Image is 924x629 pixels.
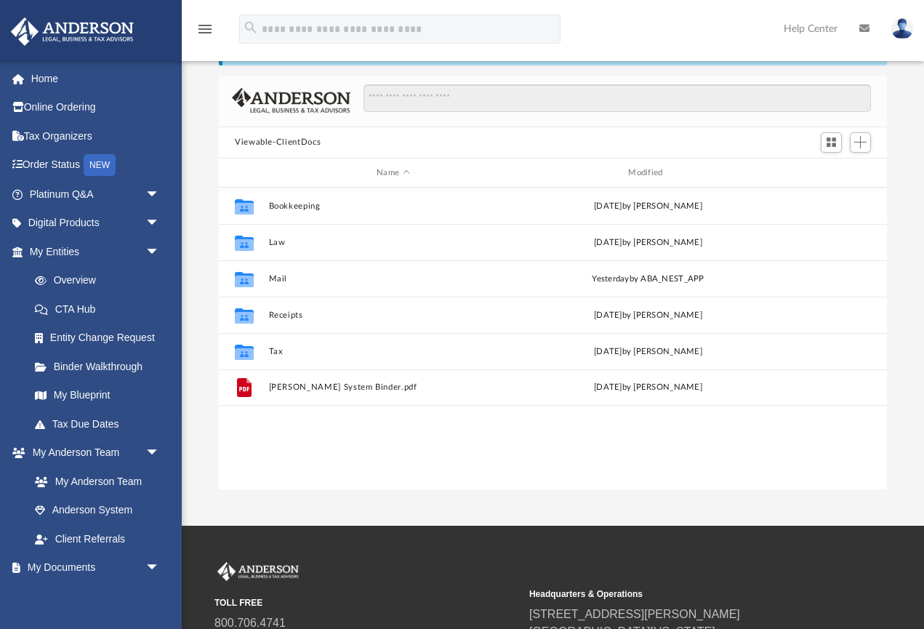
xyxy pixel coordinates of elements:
small: TOLL FREE [214,596,519,609]
small: Headquarters & Operations [529,588,834,601]
div: by ABA_NEST_APP [523,273,772,286]
a: Online Ordering [10,93,182,122]
button: Viewable-ClientDocs [235,136,321,149]
div: NEW [84,154,116,176]
span: arrow_drop_down [145,438,174,468]
a: Tax Organizers [10,121,182,151]
a: Overview [20,266,182,295]
div: id [225,167,262,180]
button: [PERSON_NAME] System Binder.pdf [269,383,518,393]
button: Tax [269,347,518,356]
div: [DATE] by [PERSON_NAME] [523,236,772,249]
a: 800.706.4741 [214,617,286,629]
a: My Anderson Teamarrow_drop_down [10,438,174,468]
img: Anderson Advisors Platinum Portal [7,17,138,46]
a: Platinum Q&Aarrow_drop_down [10,180,182,209]
div: grid [219,188,887,489]
div: id [779,167,880,180]
a: My Documentsarrow_drop_down [10,553,174,582]
img: Anderson Advisors Platinum Portal [214,562,302,581]
span: arrow_drop_down [145,209,174,239]
button: Bookkeeping [269,201,518,211]
a: Client Referrals [20,524,174,553]
button: Mail [269,274,518,284]
a: Home [10,64,182,93]
button: Law [269,238,518,247]
i: menu [196,20,214,38]
button: Switch to Grid View [821,132,843,153]
a: My Entitiesarrow_drop_down [10,237,182,266]
span: yesterday [592,275,629,283]
a: Entity Change Request [20,324,182,353]
a: Binder Walkthrough [20,352,182,381]
a: Digital Productsarrow_drop_down [10,209,182,238]
i: search [243,20,259,36]
a: Anderson System [20,496,174,525]
div: [DATE] by [PERSON_NAME] [523,382,772,395]
button: Add [850,132,872,153]
input: Search files and folders [363,84,871,112]
span: arrow_drop_down [145,237,174,267]
span: arrow_drop_down [145,180,174,209]
button: Receipts [269,311,518,320]
div: [DATE] by [PERSON_NAME] [523,345,772,358]
div: Name [268,167,518,180]
div: Modified [523,167,773,180]
div: [DATE] by [PERSON_NAME] [523,309,772,322]
a: My Anderson Team [20,467,167,496]
img: User Pic [891,18,913,39]
a: [STREET_ADDRESS][PERSON_NAME] [529,608,740,620]
div: [DATE] by [PERSON_NAME] [523,200,772,213]
span: arrow_drop_down [145,553,174,583]
a: Order StatusNEW [10,151,182,180]
a: Tax Due Dates [20,409,182,438]
a: My Blueprint [20,381,174,410]
a: CTA Hub [20,295,182,324]
a: menu [196,28,214,38]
